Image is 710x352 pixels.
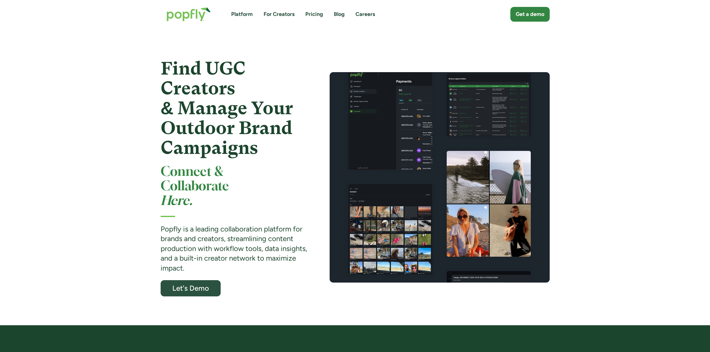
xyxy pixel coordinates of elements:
[161,225,307,272] strong: Popfly is a leading collaboration platform for brands and creators, streamlining content producti...
[161,165,308,209] h2: Connect & Collaborate
[334,11,345,18] a: Blog
[355,11,375,18] a: Careers
[166,284,215,292] div: Let's Demo
[264,11,295,18] a: For Creators
[305,11,323,18] a: Pricing
[516,11,544,18] div: Get a demo
[510,7,550,22] a: Get a demo
[161,1,217,27] a: home
[161,280,221,296] a: Let's Demo
[231,11,253,18] a: Platform
[161,58,293,158] strong: Find UGC Creators & Manage Your Outdoor Brand Campaigns
[161,195,192,207] em: Here.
